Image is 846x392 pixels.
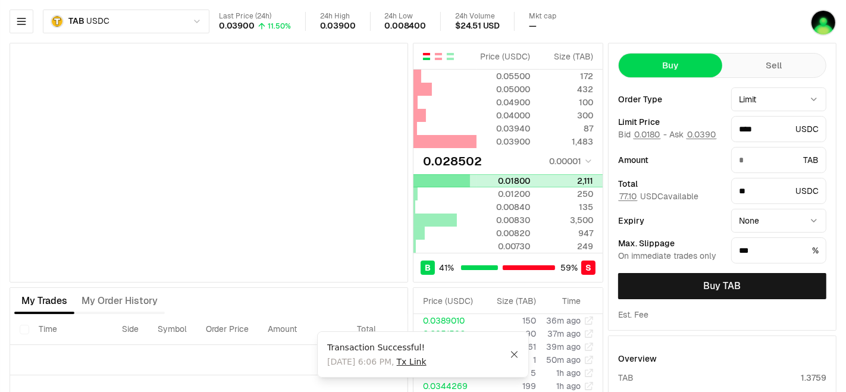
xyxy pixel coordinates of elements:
div: Total [618,180,722,188]
div: 0.04000 [477,109,530,121]
button: Show Buy and Sell Orders [422,52,431,61]
div: 0.03900 [477,136,530,148]
div: 0.03900 [219,21,255,32]
div: Expiry [618,217,722,225]
button: 0.00001 [546,154,593,168]
div: Order Type [618,95,722,104]
time: 37m ago [547,328,581,339]
button: 0.0180 [633,130,661,139]
div: 3,500 [540,214,593,226]
div: Transaction Successful! [327,341,510,353]
div: 300 [540,109,593,121]
div: TAB [618,372,634,384]
div: 11.50% [268,21,291,31]
div: Price ( USDC ) [423,295,481,307]
div: 0.03940 [477,123,530,134]
div: 432 [540,83,593,95]
div: $24.51 USD [455,21,500,32]
div: 24h Low [385,12,427,21]
div: 0.05000 [477,83,530,95]
th: Side [112,314,148,345]
div: — [529,21,537,32]
iframe: Financial Chart [10,43,408,282]
div: 135 [540,201,593,213]
div: Amount [618,156,722,164]
th: Symbol [148,314,196,345]
div: Size ( TAB ) [491,295,536,307]
span: 59 % [561,262,578,274]
div: 0.00820 [477,227,530,239]
div: 0.01200 [477,188,530,200]
div: 24h Volume [455,12,500,21]
div: TAB [731,147,826,173]
span: USDC available [618,191,698,202]
span: S [585,262,591,274]
span: [DATE] 6:06 PM , [327,356,427,368]
div: 0.04900 [477,96,530,108]
span: Bid - [618,130,667,140]
div: Last Price (24h) [219,12,291,21]
time: 50m ago [546,355,581,365]
img: tunn [810,10,836,36]
div: Est. Fee [618,309,648,321]
td: 90 [481,327,537,340]
div: 0.028502 [423,153,482,170]
td: 150 [481,314,537,327]
button: Close [510,350,519,359]
div: 249 [540,240,593,252]
div: Max. Slippage [618,239,722,247]
div: 0.008400 [385,21,427,32]
button: 77.10 [618,192,638,201]
td: 0.0389010 [413,314,481,327]
div: USDC [731,116,826,142]
td: 0.0351596 [413,327,481,340]
span: TAB [68,16,84,27]
span: B [425,262,431,274]
button: Show Buy Orders Only [446,52,455,61]
div: 250 [540,188,593,200]
time: 1h ago [556,368,581,378]
div: On immediate trades only [618,251,722,262]
th: Time [29,314,112,345]
button: Select all [20,325,29,334]
th: Amount [258,314,347,345]
div: 947 [540,227,593,239]
div: Price ( USDC ) [477,51,530,62]
button: Sell [722,54,826,77]
th: Order Price [196,314,258,345]
span: 41 % [440,262,455,274]
div: 0.00730 [477,240,530,252]
button: 0.0390 [686,130,717,139]
button: Limit [731,87,826,111]
div: 2,111 [540,175,593,187]
div: 0.00840 [477,201,530,213]
img: TAB.png [51,15,64,28]
div: Time [546,295,581,307]
a: Tx Link [397,356,427,368]
div: 1,483 [540,136,593,148]
div: USDC [731,178,826,204]
div: 87 [540,123,593,134]
button: My Trades [14,289,74,313]
button: Show Sell Orders Only [434,52,443,61]
div: 100 [540,96,593,108]
div: 0.01800 [477,175,530,187]
time: 39m ago [546,341,581,352]
div: Limit Price [618,118,722,126]
time: 36m ago [546,315,581,326]
div: 0.03900 [320,21,356,32]
button: My Order History [74,289,165,313]
div: 1.3759 [801,372,826,384]
div: 24h High [320,12,356,21]
span: USDC [86,16,109,27]
div: Size ( TAB ) [540,51,593,62]
div: Mkt cap [529,12,556,21]
div: 0.00830 [477,214,530,226]
button: None [731,209,826,233]
time: 1h ago [556,381,581,391]
span: Ask [669,130,717,140]
th: Total [347,314,437,345]
div: 0.05500 [477,70,530,82]
button: Buy TAB [618,273,826,299]
div: Overview [618,353,657,365]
